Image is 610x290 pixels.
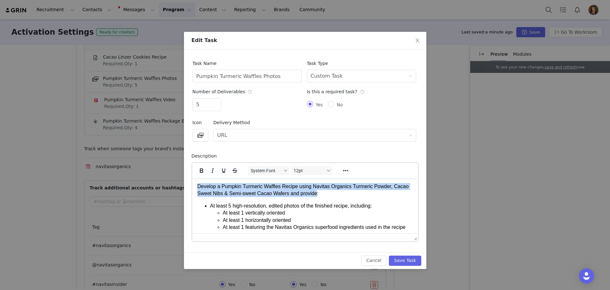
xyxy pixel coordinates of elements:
i: icon: down [409,133,412,138]
i: icon: down [409,74,412,79]
span: Is this a required task? [307,89,365,94]
button: Reveal or hide additional toolbar items [340,166,351,175]
span: System Font [251,168,282,173]
span: Number of Deliverables [193,89,253,94]
label: Task Type [307,61,331,66]
label: Task Name [193,61,220,66]
li: At least 1 horizontally oriented [30,39,221,46]
label: Description [192,153,220,159]
div: Open Intercom Messenger [579,268,594,284]
button: Font sizes [291,166,332,175]
label: Icon [193,120,205,125]
button: Fonts [248,166,289,175]
button: Save Task [389,256,421,266]
p: Develop a Pumpkin Turmeric Waffles Recipe using Navitas Organics Turmeric Powder, Cacao Sweet Nib... [5,5,221,19]
div: Custom Task [311,70,343,82]
button: Bold [196,166,207,175]
button: Close [409,32,426,50]
button: Underline [218,166,229,175]
span: Edit Task [192,37,217,43]
button: Cancel [361,256,386,266]
span: 12pt [294,168,325,173]
li: At least 1 featuring the Navitas Organics superfood ingredients used in the recipe [30,46,221,53]
label: Delivery Method [213,120,253,125]
button: Italic [207,166,218,175]
span: Yes [313,102,326,107]
button: Strikethrough [229,166,240,175]
div: Press the Up and Down arrow keys to resize the editor. [411,234,418,241]
li: At least 5 high-resolution, edited photos of the finished recipe, including: [18,25,221,53]
div: URL [217,129,227,141]
body: Rich Text Area. Press ALT-0 for help. [5,5,221,207]
li: At least 1 vertically oriented [30,32,221,39]
span: No [334,102,345,107]
i: icon: close [415,38,420,43]
iframe: Rich Text Area [192,178,418,233]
